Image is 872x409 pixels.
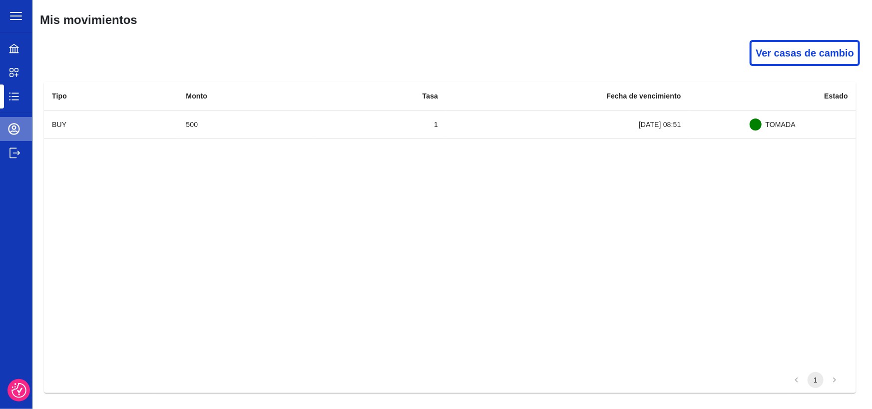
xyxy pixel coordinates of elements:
[44,110,178,139] td: BUY
[766,119,796,129] span: TOMADA
[178,82,312,110] th: Monto
[44,82,856,139] table: sticky table
[40,12,137,28] h2: Mis movimientos
[178,110,312,139] td: 500
[312,110,446,139] td: 1
[312,82,446,110] th: Tasa
[750,40,860,66] button: Ver casas de cambio
[689,82,856,110] th: Estado
[756,46,854,60] p: Ver casas de cambio
[446,82,689,110] th: Fecha de vencimiento
[11,383,26,398] img: Revisit consent button
[808,372,824,388] button: page 1
[11,383,26,398] button: Preferencias de consentimiento
[446,110,689,139] td: [DATE] 08:51
[44,367,856,393] nav: pagination navigation
[44,82,178,110] th: Tipo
